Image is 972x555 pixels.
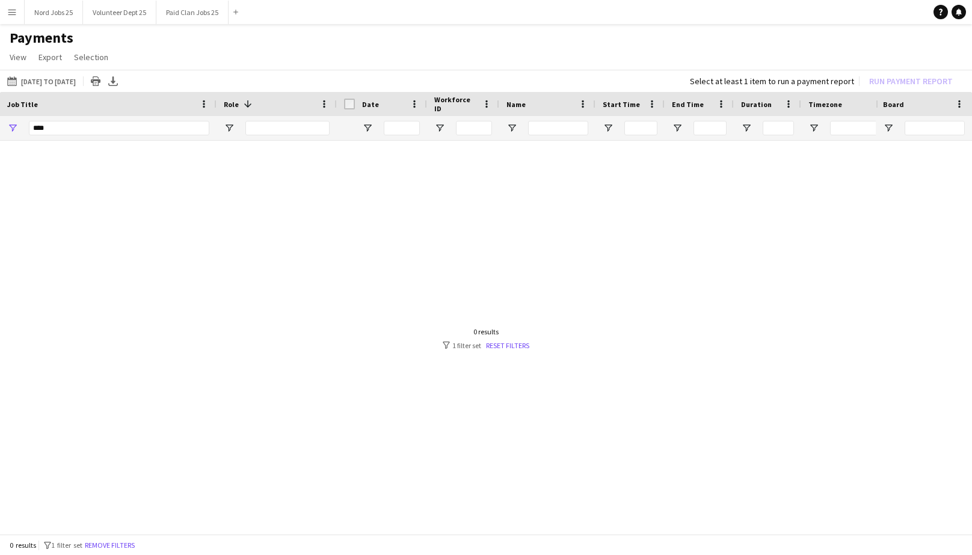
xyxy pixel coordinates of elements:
input: Date Filter Input [384,121,420,135]
button: Open Filter Menu [506,123,517,133]
input: Role Filter Input [245,121,330,135]
span: End Time [672,100,704,109]
span: Workforce ID [434,95,478,113]
button: Open Filter Menu [224,123,235,133]
span: 1 filter set [51,541,82,550]
button: Open Filter Menu [7,123,18,133]
a: Export [34,49,67,65]
input: Workforce ID Filter Input [456,121,492,135]
button: Open Filter Menu [672,123,683,133]
input: Name Filter Input [528,121,588,135]
span: Board [883,100,904,109]
div: 1 filter set [443,341,529,350]
input: Start Time Filter Input [624,121,657,135]
span: Duration [741,100,772,109]
input: Column with Header Selection [344,99,355,109]
div: Select at least 1 item to run a payment report [690,76,854,87]
button: Open Filter Menu [603,123,614,133]
button: Nord Jobs 25 [25,1,83,24]
input: Board Filter Input [905,121,965,135]
app-action-btn: Print [88,74,103,88]
span: Name [506,100,526,109]
span: Timezone [808,100,842,109]
button: Paid Clan Jobs 25 [156,1,229,24]
a: Selection [69,49,113,65]
span: View [10,52,26,63]
input: Timezone Filter Input [830,121,890,135]
input: End Time Filter Input [694,121,727,135]
span: Job Title [7,100,38,109]
span: Role [224,100,239,109]
button: Remove filters [82,539,137,552]
span: Selection [74,52,108,63]
button: Open Filter Menu [741,123,752,133]
div: 0 results [443,327,529,336]
a: Reset filters [486,341,529,350]
button: Open Filter Menu [362,123,373,133]
app-action-btn: Export XLSX [106,74,120,88]
button: [DATE] to [DATE] [5,74,78,88]
span: Date [362,100,379,109]
button: Open Filter Menu [883,123,894,133]
button: Open Filter Menu [434,123,445,133]
span: Export [38,52,62,63]
button: Volunteer Dept 25 [83,1,156,24]
button: Open Filter Menu [808,123,819,133]
a: View [5,49,31,65]
span: Start Time [603,100,640,109]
